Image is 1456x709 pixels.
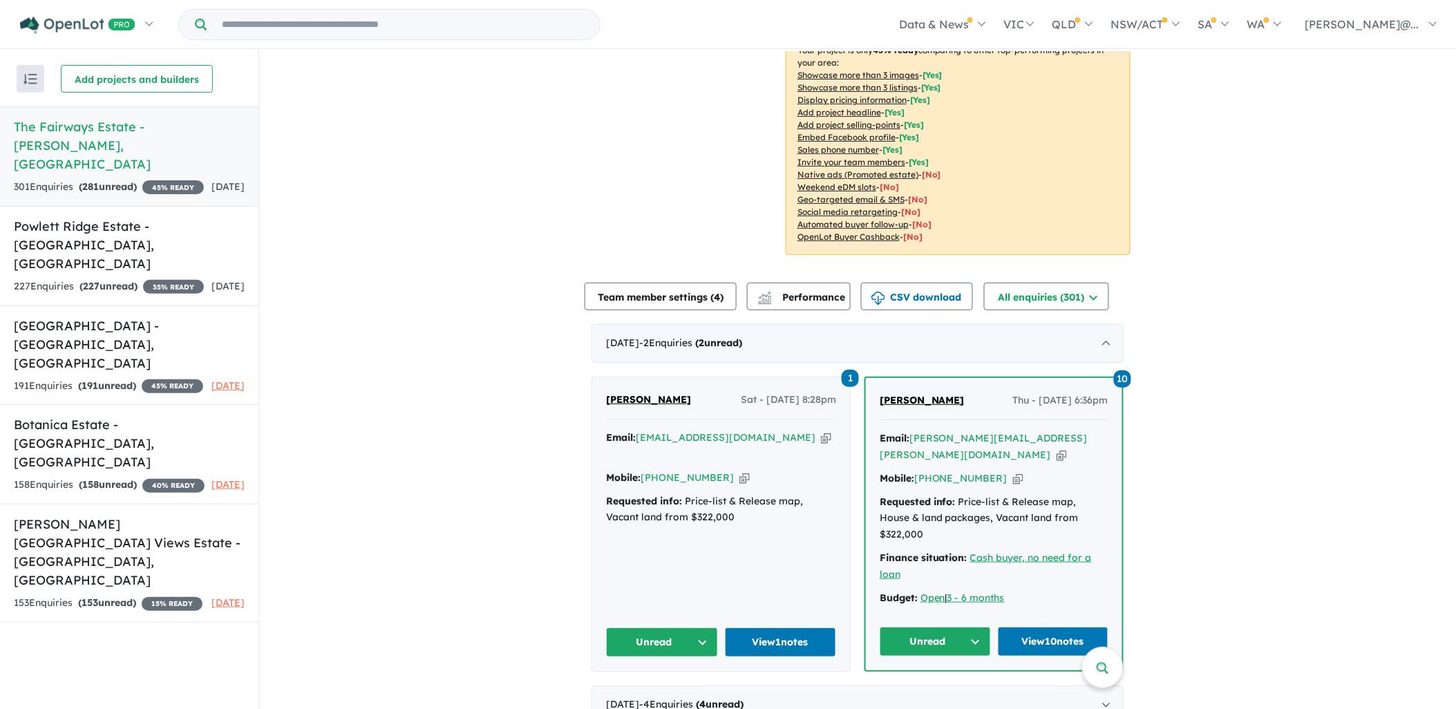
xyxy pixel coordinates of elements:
[14,515,245,589] h5: [PERSON_NAME][GEOGRAPHIC_DATA] Views Estate - [GEOGRAPHIC_DATA] , [GEOGRAPHIC_DATA]
[23,74,37,84] img: sort.svg
[20,17,135,34] img: Openlot PRO Logo White
[78,596,136,609] strong: ( unread)
[211,180,245,193] span: [DATE]
[211,478,245,491] span: [DATE]
[880,627,991,656] button: Unread
[142,479,205,493] span: 40 % READY
[880,182,899,192] span: [No]
[880,393,965,409] a: [PERSON_NAME]
[636,431,815,444] a: [EMAIL_ADDRESS][DOMAIN_NAME]
[79,478,137,491] strong: ( unread)
[882,144,902,155] span: [ Yes ]
[82,379,98,392] span: 191
[910,95,930,105] span: [ Yes ]
[592,324,1124,363] div: [DATE]
[699,337,704,349] span: 2
[880,590,1108,607] div: |
[61,65,213,93] button: Add projects and builders
[797,107,881,117] u: Add project headline
[797,231,900,242] u: OpenLot Buyer Cashback
[914,472,1008,484] a: [PHONE_NUMBER]
[797,95,907,105] u: Display pricing information
[880,432,909,444] strong: Email:
[142,597,202,611] span: 15 % READY
[1013,471,1023,486] button: Copy
[797,120,900,130] u: Add project selling-points
[786,32,1131,255] p: Your project is only comparing to other top-performing projects in your area: - - - - - - - - - -...
[79,280,138,292] strong: ( unread)
[899,132,919,142] span: [ Yes ]
[901,207,920,217] span: [No]
[912,219,932,229] span: [No]
[142,379,203,393] span: 45 % READY
[14,179,204,196] div: 301 Enquir ies
[797,169,918,180] u: Native ads (Promoted estate)
[797,219,909,229] u: Automated buyer follow-up
[14,217,245,273] h5: Powlett Ridge Estate - [GEOGRAPHIC_DATA] , [GEOGRAPHIC_DATA]
[880,472,914,484] strong: Mobile:
[639,337,742,349] span: - 2 Enquir ies
[747,283,851,310] button: Performance
[797,207,898,217] u: Social media retargeting
[606,393,691,406] span: [PERSON_NAME]
[904,120,924,130] span: [ Yes ]
[797,70,919,80] u: Showcase more than 3 images
[739,471,750,485] button: Copy
[82,180,99,193] span: 281
[998,627,1109,656] a: View10notes
[797,132,896,142] u: Embed Facebook profile
[82,478,99,491] span: 158
[14,316,245,372] h5: [GEOGRAPHIC_DATA] - [GEOGRAPHIC_DATA] , [GEOGRAPHIC_DATA]
[885,107,905,117] span: [ Yes ]
[14,415,245,471] h5: Botanica Estate - [GEOGRAPHIC_DATA] , [GEOGRAPHIC_DATA]
[79,180,137,193] strong: ( unread)
[585,283,737,310] button: Team member settings (4)
[880,551,967,564] strong: Finance situation:
[880,495,956,508] strong: Requested info:
[14,117,245,173] h5: The Fairways Estate - [PERSON_NAME] , [GEOGRAPHIC_DATA]
[922,169,941,180] span: [No]
[920,592,945,604] a: Open
[842,370,859,387] span: 1
[880,592,918,604] strong: Budget:
[606,495,682,507] strong: Requested info:
[78,379,136,392] strong: ( unread)
[641,471,734,484] a: [PHONE_NUMBER]
[209,10,597,39] input: Try estate name, suburb, builder or developer
[14,595,202,612] div: 153 Enquir ies
[14,278,204,295] div: 227 Enquir ies
[797,182,876,192] u: Weekend eDM slots
[14,378,203,395] div: 191 Enquir ies
[759,292,771,299] img: line-chart.svg
[695,337,742,349] strong: ( unread)
[714,291,720,303] span: 4
[211,280,245,292] span: [DATE]
[903,231,923,242] span: [No]
[880,394,965,406] span: [PERSON_NAME]
[606,627,718,657] button: Unread
[880,432,1088,461] a: [PERSON_NAME][EMAIL_ADDRESS][PERSON_NAME][DOMAIN_NAME]
[1114,370,1131,388] span: 10
[725,627,837,657] a: View1notes
[606,471,641,484] strong: Mobile:
[82,596,98,609] span: 153
[797,194,905,205] u: Geo-targeted email & SMS
[1013,393,1108,409] span: Thu - [DATE] 6:36pm
[923,70,943,80] span: [ Yes ]
[984,283,1109,310] button: All enquiries (301)
[880,551,1092,580] a: Cash buyer, no need for a loan
[606,392,691,408] a: [PERSON_NAME]
[211,379,245,392] span: [DATE]
[921,82,941,93] span: [ Yes ]
[797,157,905,167] u: Invite your team members
[797,144,879,155] u: Sales phone number
[947,592,1005,604] a: 3 - 6 months
[842,368,859,387] a: 1
[909,157,929,167] span: [ Yes ]
[797,82,918,93] u: Showcase more than 3 listings
[143,280,204,294] span: 35 % READY
[211,596,245,609] span: [DATE]
[83,280,100,292] span: 227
